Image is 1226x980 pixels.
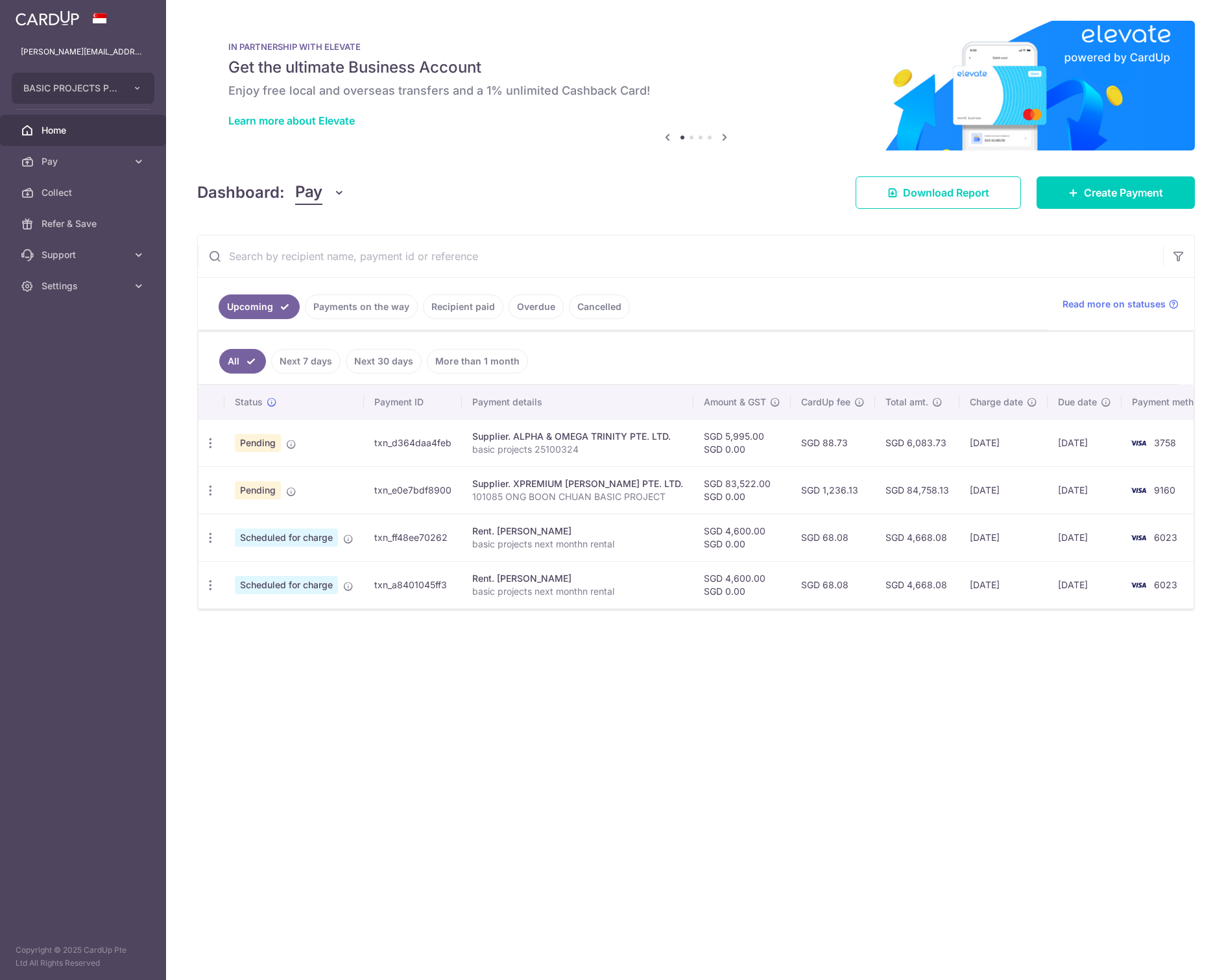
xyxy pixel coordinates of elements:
div: Rent. [PERSON_NAME] [472,525,683,538]
img: Bank Card [1125,530,1151,545]
a: Overdue [509,294,564,319]
td: [DATE] [959,514,1048,561]
img: Bank Card [1125,577,1151,593]
span: BASIC PROJECTS PTE LTD [23,82,119,95]
td: SGD 88.73 [791,419,875,466]
td: SGD 84,758.13 [875,466,959,514]
a: Upcoming [219,294,300,319]
span: 6023 [1154,532,1177,543]
td: SGD 68.08 [791,561,875,608]
h4: Dashboard: [197,181,285,204]
td: [DATE] [1048,466,1122,514]
td: [DATE] [1048,561,1122,608]
td: SGD 1,236.13 [791,466,875,514]
span: Collect [42,186,127,199]
p: 101085 ONG BOON CHUAN BASIC PROJECT [472,490,683,503]
p: [PERSON_NAME][EMAIL_ADDRESS][DOMAIN_NAME] [21,45,145,58]
span: Scheduled for charge [235,576,338,594]
iframe: Opens a widget where you can find more information [1142,941,1213,974]
div: Rent. [PERSON_NAME] [472,572,683,585]
span: 9160 [1154,484,1175,496]
td: SGD 5,995.00 SGD 0.00 [693,419,791,466]
span: Status [235,396,263,409]
img: Bank Card [1125,435,1151,451]
a: Recipient paid [423,294,503,319]
span: Due date [1058,396,1097,409]
span: Download Report [903,185,989,200]
td: SGD 4,600.00 SGD 0.00 [693,514,791,561]
td: txn_e0e7bdf8900 [364,466,462,514]
td: SGD 6,083.73 [875,419,959,466]
div: Supplier. XPREMIUM [PERSON_NAME] PTE. LTD. [472,477,683,490]
img: Renovation banner [197,21,1195,150]
td: [DATE] [959,561,1048,608]
span: 3758 [1154,437,1176,448]
button: Pay [295,180,345,205]
span: Read more on statuses [1063,298,1166,311]
a: Next 7 days [271,349,341,374]
div: Supplier. ALPHA & OMEGA TRINITY PTE. LTD. [472,430,683,443]
td: [DATE] [959,419,1048,466]
span: Pending [235,434,281,452]
img: CardUp [16,10,79,26]
a: Learn more about Elevate [228,114,355,127]
span: Scheduled for charge [235,529,338,547]
td: SGD 4,668.08 [875,514,959,561]
a: Read more on statuses [1063,298,1179,311]
td: txn_a8401045ff3 [364,561,462,608]
th: Payment ID [364,385,462,419]
span: Settings [42,280,127,293]
td: [DATE] [959,466,1048,514]
span: Refer & Save [42,217,127,230]
span: Pay [42,155,127,168]
h6: Enjoy free local and overseas transfers and a 1% unlimited Cashback Card! [228,83,1164,99]
a: All [219,349,266,374]
td: SGD 4,600.00 SGD 0.00 [693,561,791,608]
span: Total amt. [885,396,928,409]
td: txn_d364daa4feb [364,419,462,466]
a: More than 1 month [427,349,528,374]
td: txn_ff48ee70262 [364,514,462,561]
a: Payments on the way [305,294,418,319]
th: Payment details [462,385,693,419]
span: Amount & GST [704,396,766,409]
a: Create Payment [1037,176,1195,209]
img: Bank Card [1125,483,1151,498]
p: basic projects 25100324 [472,443,683,456]
input: Search by recipient name, payment id or reference [198,235,1163,277]
span: Create Payment [1084,185,1163,200]
p: IN PARTNERSHIP WITH ELEVATE [228,42,1164,52]
h5: Get the ultimate Business Account [228,57,1164,78]
td: [DATE] [1048,514,1122,561]
a: Next 30 days [346,349,422,374]
span: Pay [295,180,322,205]
a: Download Report [856,176,1021,209]
td: [DATE] [1048,419,1122,466]
span: CardUp fee [801,396,850,409]
span: 6023 [1154,579,1177,590]
span: Home [42,124,127,137]
td: SGD 68.08 [791,514,875,561]
td: SGD 83,522.00 SGD 0.00 [693,466,791,514]
p: basic projects next monthn rental [472,538,683,551]
th: Payment method [1122,385,1220,419]
span: Support [42,248,127,261]
a: Cancelled [569,294,630,319]
p: basic projects next monthn rental [472,585,683,598]
span: Pending [235,481,281,499]
span: Charge date [970,396,1023,409]
td: SGD 4,668.08 [875,561,959,608]
button: BASIC PROJECTS PTE LTD [12,73,154,104]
